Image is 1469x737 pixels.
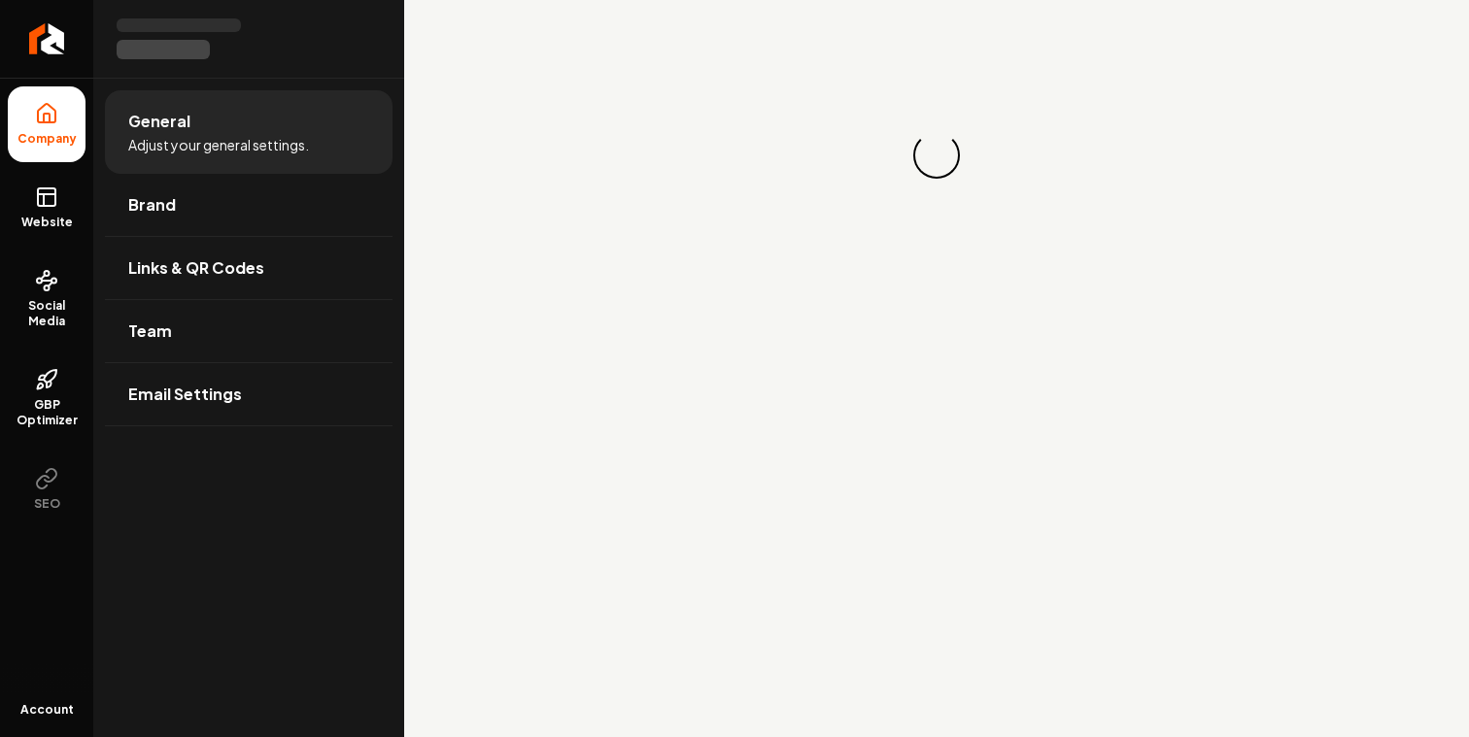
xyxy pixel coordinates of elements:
span: SEO [26,496,68,512]
span: Website [14,215,81,230]
span: Email Settings [128,383,242,406]
a: Email Settings [105,363,393,425]
span: Social Media [8,298,85,329]
span: Brand [128,193,176,217]
span: Team [128,319,172,343]
span: General [128,110,190,133]
a: GBP Optimizer [8,352,85,444]
span: GBP Optimizer [8,397,85,428]
div: Loading [905,124,967,185]
span: Account [20,702,74,718]
img: Rebolt Logo [29,23,65,54]
a: Team [105,300,393,362]
button: SEO [8,452,85,527]
span: Links & QR Codes [128,256,264,280]
a: Social Media [8,253,85,345]
a: Brand [105,174,393,236]
span: Adjust your general settings. [128,135,309,154]
a: Website [8,170,85,246]
span: Company [10,131,85,147]
a: Links & QR Codes [105,237,393,299]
